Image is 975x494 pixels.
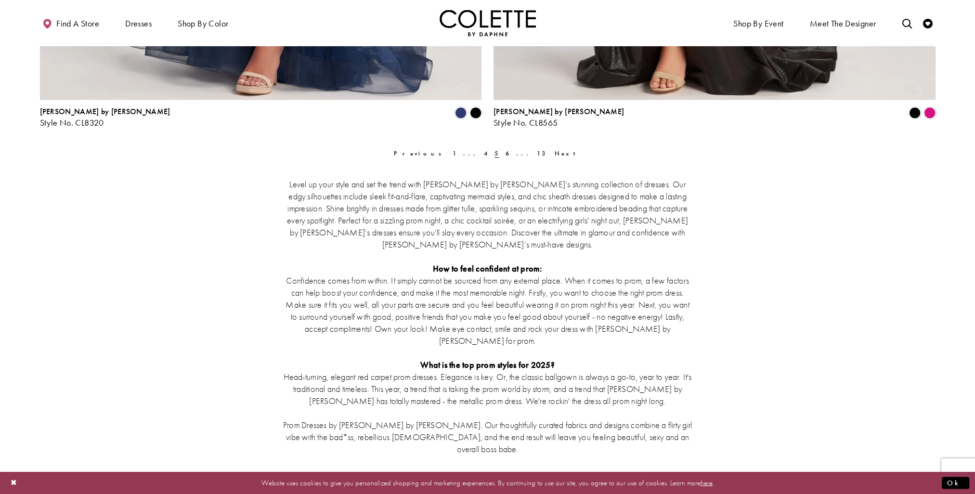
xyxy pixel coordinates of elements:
[899,10,914,36] a: Toggle search
[40,117,104,128] span: Style No. CL8320
[494,107,624,128] div: Colette by Daphne Style No. CL8565
[450,146,460,160] a: 1
[440,10,536,36] img: Colette by Daphne
[470,107,481,119] i: Black
[6,474,22,491] button: Close Dialog
[701,478,713,487] a: here
[433,263,543,274] strong: How to feel confident at prom:
[909,107,921,119] i: Black
[463,149,478,157] span: ...
[494,106,624,117] span: [PERSON_NAME] by [PERSON_NAME]
[537,149,547,157] span: 13
[502,146,513,160] a: 6
[283,419,692,455] p: Prom Dresses by [PERSON_NAME] by [PERSON_NAME]. Our thoughtfully curated fabrics and designs comb...
[391,146,449,160] a: Prev Page
[810,19,876,28] span: Meet the designer
[516,149,531,157] span: ...
[40,10,102,36] a: Find a store
[175,10,231,36] span: Shop by color
[283,371,692,407] p: Head-turning, elegant red carpet prom dresses. Elegance is key. Or, the classic ballgown is alway...
[481,146,492,160] a: 4
[942,477,969,489] button: Submit Dialog
[283,178,692,250] p: Level up your style and set the trend with [PERSON_NAME] by [PERSON_NAME]’s stunning collection o...
[40,106,170,117] span: [PERSON_NAME] by [PERSON_NAME]
[69,476,906,489] p: Website uses cookies to give you personalized shopping and marketing experiences. By continuing t...
[460,146,481,160] a: ...
[731,10,786,36] span: Shop By Event
[733,19,783,28] span: Shop By Event
[924,107,936,119] i: Fuchsia
[123,10,154,36] span: Dresses
[455,107,467,119] i: Navy Blue
[555,149,581,157] span: Next
[125,19,152,28] span: Dresses
[534,146,550,160] a: 13
[440,10,536,36] a: Visit Home Page
[807,10,879,36] a: Meet the designer
[492,146,502,160] span: Current page
[283,274,692,347] p: Confidence comes from within. It simply cannot be sourced from any external place. When it comes ...
[921,10,935,36] a: Check Wishlist
[56,19,99,28] span: Find a store
[453,149,457,157] span: 1
[178,19,228,28] span: Shop by color
[494,149,499,157] span: 5
[513,146,534,160] a: ...
[552,146,584,160] a: Next Page
[505,149,510,157] span: 6
[494,117,558,128] span: Style No. CL8565
[484,149,489,157] span: 4
[420,359,555,370] strong: What is the top prom styles for 2025?
[394,149,446,157] span: Previous
[40,107,170,128] div: Colette by Daphne Style No. CL8320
